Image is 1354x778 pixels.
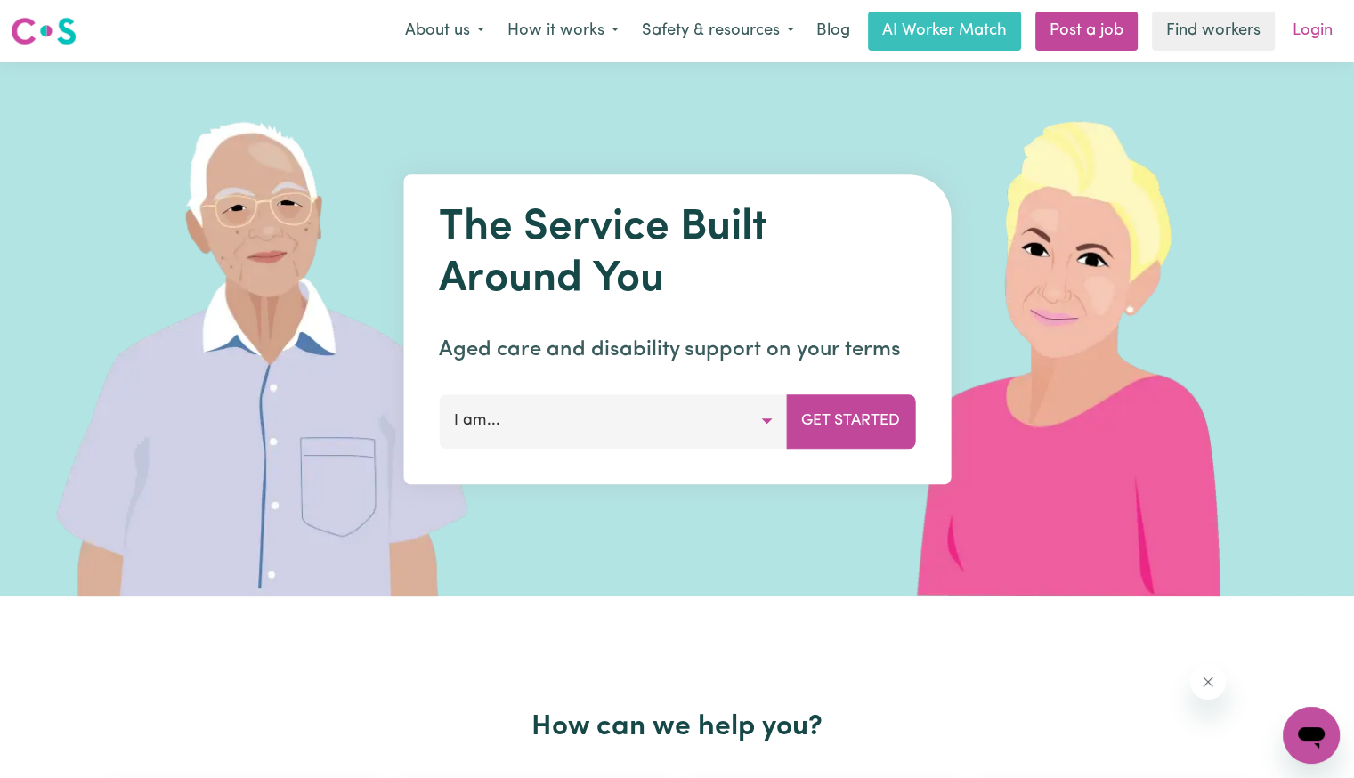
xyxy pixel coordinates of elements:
[11,12,108,27] span: Need any help?
[1190,664,1226,700] iframe: Close message
[630,12,806,50] button: Safety & resources
[786,394,915,448] button: Get Started
[806,12,861,51] a: Blog
[439,394,787,448] button: I am...
[11,11,77,52] a: Careseekers logo
[1152,12,1275,51] a: Find workers
[868,12,1021,51] a: AI Worker Match
[11,15,77,47] img: Careseekers logo
[101,710,1254,744] h2: How can we help you?
[1282,12,1343,51] a: Login
[439,334,915,366] p: Aged care and disability support on your terms
[1035,12,1138,51] a: Post a job
[1283,707,1340,764] iframe: Button to launch messaging window
[393,12,496,50] button: About us
[496,12,630,50] button: How it works
[439,203,915,305] h1: The Service Built Around You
